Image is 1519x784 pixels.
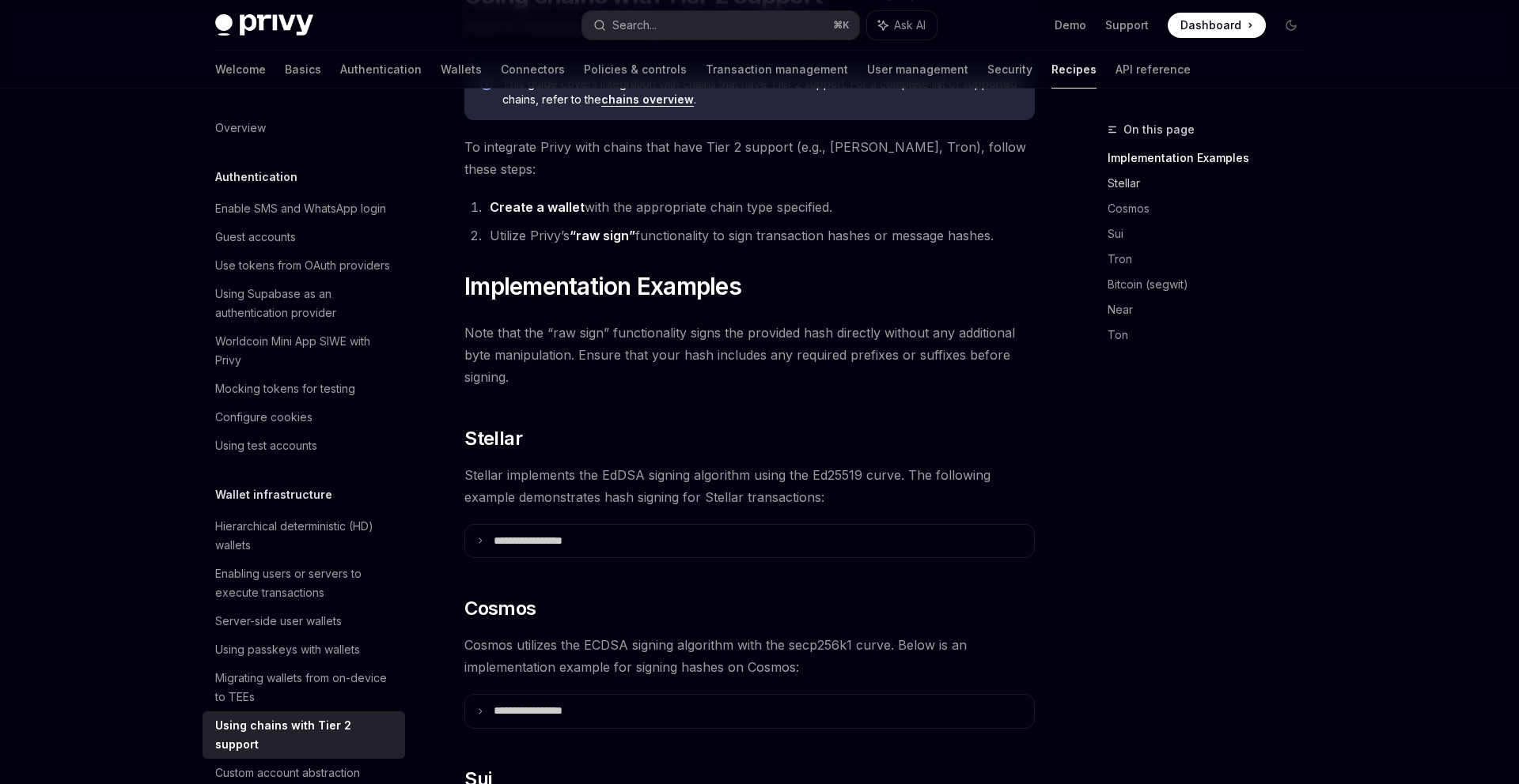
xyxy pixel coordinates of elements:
a: Create a wallet [490,199,585,216]
a: Basics [285,51,321,89]
li: with the appropriate chain type specified. [485,196,1035,218]
a: Using test accounts [203,432,405,460]
a: Cosmos [1108,196,1316,221]
span: Stellar implements the EdDSA signing algorithm using the Ed25519 curve. The following example dem... [464,464,1035,508]
a: Security [987,51,1032,89]
a: Server-side user wallets [203,607,405,635]
a: Demo [1055,17,1086,33]
a: Overview [203,114,405,142]
div: Enabling users or servers to execute transactions [215,564,396,602]
img: dark logo [215,14,313,36]
span: ⌘ K [833,19,850,32]
div: Configure cookies [215,408,313,427]
span: Cosmos utilizes the ECDSA signing algorithm with the secp256k1 curve. Below is an implementation ... [464,634,1035,678]
div: Overview [215,119,266,138]
a: Support [1105,17,1149,33]
a: Transaction management [706,51,848,89]
a: Recipes [1051,51,1097,89]
span: Ask AI [894,17,926,33]
span: Cosmos [464,596,536,621]
a: Using Supabase as an authentication provider [203,280,405,327]
div: Mocking tokens for testing [215,379,355,398]
a: “raw sign” [570,228,635,244]
div: Hierarchical deterministic (HD) wallets [215,517,396,555]
span: Stellar [464,426,522,451]
span: Note that the “raw sign” functionality signs the provided hash directly without any additional by... [464,322,1035,388]
a: Near [1108,297,1316,322]
h5: Wallet infrastructure [215,485,332,504]
a: Stellar [1108,171,1316,196]
a: Sui [1108,221,1316,247]
a: Enable SMS and WhatsApp login [203,194,405,223]
a: Wallets [441,51,482,89]
span: This guide covers integration with chains that have Tier 2 support. For a complete list of suppor... [502,76,1019,107]
span: On this page [1123,120,1195,139]
a: chains overview [601,92,694,107]
a: Use tokens from OAuth providers [203,251,405,280]
a: Mocking tokens for testing [203,375,405,403]
a: Using chains with Tier 2 support [203,711,405,759]
a: Migrating wallets from on-device to TEEs [203,664,405,711]
div: Guest accounts [215,228,296,247]
div: Using test accounts [215,436,317,455]
button: Search...⌘K [582,11,859,40]
div: Using passkeys with wallets [215,640,360,659]
a: Enabling users or servers to execute transactions [203,560,405,607]
div: Using chains with Tier 2 support [215,716,396,754]
span: To integrate Privy with chains that have Tier 2 support (e.g., [PERSON_NAME], Tron), follow these... [464,136,1035,180]
a: Policies & controls [584,51,687,89]
a: Using passkeys with wallets [203,635,405,664]
a: Ton [1108,322,1316,348]
span: Implementation Examples [464,272,741,300]
button: Toggle dark mode [1278,13,1304,38]
a: Connectors [501,51,565,89]
div: Enable SMS and WhatsApp login [215,199,386,218]
a: Authentication [340,51,422,89]
a: Hierarchical deterministic (HD) wallets [203,512,405,560]
button: Ask AI [867,11,937,40]
div: Search... [612,16,657,35]
a: Dashboard [1168,13,1266,38]
div: Server-side user wallets [215,612,342,631]
div: Use tokens from OAuth providers [215,256,390,275]
a: Tron [1108,247,1316,272]
a: API reference [1116,51,1191,89]
a: User management [867,51,968,89]
li: Utilize Privy’s functionality to sign transaction hashes or message hashes. [485,224,1035,247]
div: Using Supabase as an authentication provider [215,285,396,322]
a: Bitcoin (segwit) [1108,272,1316,297]
div: Worldcoin Mini App SIWE with Privy [215,332,396,370]
a: Configure cookies [203,403,405,432]
a: Implementation Examples [1108,145,1316,171]
a: Guest accounts [203,223,405,251]
span: Dashboard [1180,17,1241,33]
h5: Authentication [215,168,297,187]
a: Worldcoin Mini App SIWE with Privy [203,327,405,375]
div: Migrating wallets from on-device to TEEs [215,669,396,707]
a: Welcome [215,51,266,89]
